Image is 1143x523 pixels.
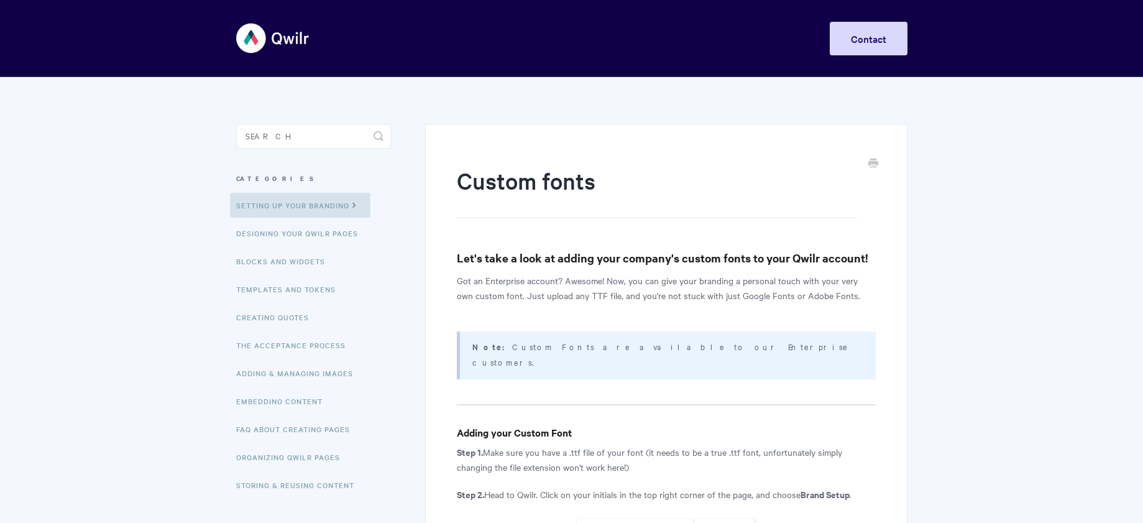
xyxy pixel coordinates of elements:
[457,487,875,502] p: Head to Qwilr. Click on your initials in the top right corner of the page, and choose .
[236,305,318,330] a: Creating Quotes
[830,22,907,55] a: Contact
[236,167,391,190] h3: Categories
[230,193,370,218] a: Setting up your Branding
[236,221,367,246] a: Designing Your Qwilr Pages
[236,473,364,498] a: Storing & Reusing Content
[236,15,310,62] img: Qwilr Help Center
[236,124,391,149] input: Search
[457,273,875,303] p: Got an Enterprise account? Awesome! Now, you can give your branding a personal touch with your ve...
[236,277,345,302] a: Templates and Tokens
[236,417,359,442] a: FAQ About Creating Pages
[472,341,512,353] strong: Note:
[457,445,875,474] p: Make sure you have a .ttf file of your font (it needs to be a true .ttf font, unfortunately simpl...
[236,445,349,470] a: Organizing Qwilr Pages
[472,339,860,369] p: Custom Fonts are available to our Enterprise customers.
[236,249,334,274] a: Blocks and Widgets
[457,425,875,440] h4: Adding your Custom Font
[457,165,856,218] h1: Custom fonts
[457,488,484,501] strong: Step 2.
[457,249,875,267] h3: Let's take a look at adding your company's custom fonts to your Qwilr account!
[868,157,878,171] a: Print this Article
[457,445,483,458] strong: Step 1.
[236,361,362,386] a: Adding & Managing Images
[801,488,850,501] strong: Brand Setup
[236,389,332,414] a: Embedding Content
[236,333,355,358] a: The Acceptance Process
